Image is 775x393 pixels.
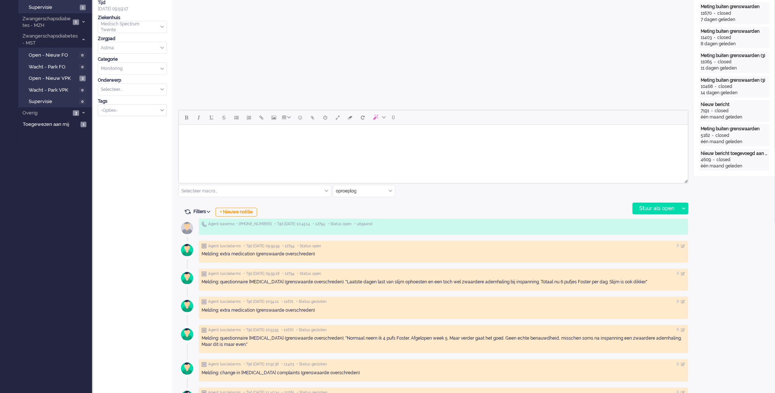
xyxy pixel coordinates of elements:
button: 0 [389,111,398,124]
span: • Status open [328,222,352,227]
div: één maand geleden [701,114,768,120]
button: Clear formatting [344,111,356,124]
span: Toegewezen aan mij [23,121,78,128]
div: Ziekenhuis [98,15,167,21]
button: Italic [193,111,205,124]
span: Filters [193,209,213,214]
button: Bold [180,111,193,124]
div: closed [717,157,731,163]
span: • Status gesloten [296,328,327,333]
div: - [711,157,717,163]
span: • 11403 [281,362,294,367]
div: closed [715,108,729,114]
iframe: Rich Text Area [179,125,688,177]
div: closed [719,84,733,90]
span: • Status gesloten [296,300,327,305]
div: Nieuw bericht toegevoegd aan gesprek [701,151,768,157]
div: + Nieuwe notitie [216,208,257,217]
div: closed [718,59,732,65]
span: Supervisie [29,98,77,105]
div: Melding: questionnaire [MEDICAL_DATA] (grenswaarde overschreden). "Laatste dagen last van slijm o... [202,279,686,286]
img: avatar [178,241,196,259]
span: • 12794 [282,272,295,277]
div: closed [718,10,732,17]
span: Agent lusciialarms [208,328,241,333]
div: 10468 [701,84,713,90]
span: 0 [79,64,86,70]
span: • Tijd [DATE] 10:53:55 [243,328,278,333]
div: 7191 [701,108,710,114]
div: één maand geleden [701,139,768,145]
span: Agent lusciialarms [208,244,241,249]
button: Insert/edit image [268,111,280,124]
button: Table [280,111,294,124]
div: Meting buiten grenswaarden [701,126,768,132]
span: • Tijd [DATE] 09:59:59 [243,244,280,249]
div: 11065 [701,59,712,65]
div: - [713,84,719,90]
a: Wacht - Park FO 0 [21,63,91,71]
span: Wacht - Park VPK [29,87,77,94]
div: Melding: extra medication (grenswaarde overschreden) [202,308,686,314]
span: • 11670 [281,328,294,333]
span: • Status open [297,272,321,277]
button: Fullscreen [331,111,344,124]
span: 1 [73,20,79,25]
span: Supervisie [29,4,78,11]
div: Melding: extra medication (grenswaarde overschreden) [202,251,686,258]
div: Resize [682,177,688,183]
img: avatar [178,297,196,315]
span: Open - Nieuw FO [29,52,77,59]
button: Add attachment [306,111,319,124]
span: Zwangerschapsdiabetes - MST [21,33,78,46]
div: Meting buiten grenswaarden [701,28,768,35]
span: 1 [80,5,86,10]
div: Meting buiten grenswaarden (3) [701,77,768,84]
div: 4609 [701,157,711,163]
span: • Status gesloten [296,362,327,367]
button: Bullet list [230,111,243,124]
span: Open - Nieuw VPK [29,75,78,82]
span: 3 [73,110,79,116]
div: - [712,59,718,65]
span: 3 [79,76,86,81]
span: • Tijd [DATE] 10:54:11 [243,300,279,305]
span: Wacht - Park FO [29,64,77,71]
span: • Tijd [DATE] 10:52:36 [243,362,279,367]
div: - [710,108,715,114]
button: Numbered list [243,111,255,124]
span: 0 [392,114,395,120]
div: Melding: change in [MEDICAL_DATA] complaints (grenswaarde overschreden) [202,370,686,376]
a: Supervisie 0 [21,97,91,105]
img: ic_note_grey.svg [202,300,207,305]
div: closed [718,35,732,41]
div: 11 dagen geleden [701,65,768,71]
div: Meting buiten grenswaarden [701,4,768,10]
button: Strikethrough [218,111,230,124]
div: Tags [98,98,167,105]
span: Agent lusciialarms [208,272,241,277]
img: ic_telephone_grey.svg [202,222,207,227]
span: • 12794 [313,222,325,227]
span: • Status open [297,244,321,249]
a: Supervisie 1 [21,3,91,11]
span: 1 [81,122,86,127]
img: avatar [178,325,196,344]
div: Select Tags [98,105,167,117]
img: ic_note_grey.svg [202,272,207,277]
div: Stuur als open [633,203,679,214]
img: avatar [178,360,196,378]
span: • 11671 [281,300,294,305]
img: ic_note_grey.svg [202,362,207,367]
div: 14 dagen geleden [701,90,768,96]
div: closed [716,132,730,139]
div: Onderwerp [98,77,167,84]
div: 11403 [701,35,712,41]
a: Open - Nieuw VPK 3 [21,74,91,82]
span: • Tijd [DATE] 10:45:14 [274,222,310,227]
img: ic_note_grey.svg [202,244,207,249]
div: Categorie [98,56,167,63]
span: Agent lusciialarms [208,362,241,367]
span: • 12794 [282,244,295,249]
